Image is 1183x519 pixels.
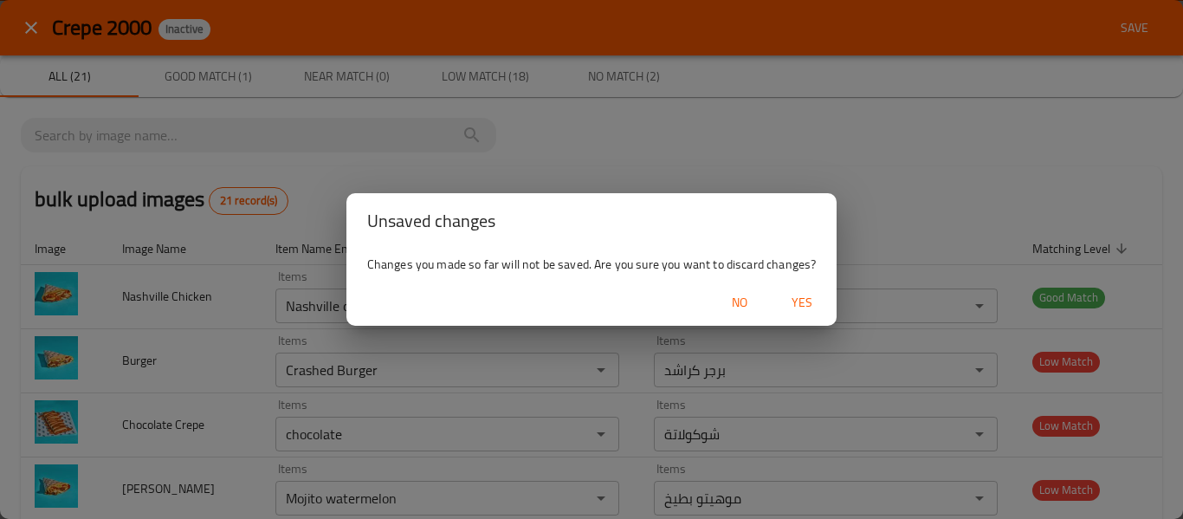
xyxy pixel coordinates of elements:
[774,287,830,319] button: Yes
[346,249,837,280] div: Changes you made so far will not be saved. Are you sure you want to discard changes?
[367,207,817,235] h2: Unsaved changes
[712,287,767,319] button: No
[719,292,760,314] span: No
[781,292,823,314] span: Yes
